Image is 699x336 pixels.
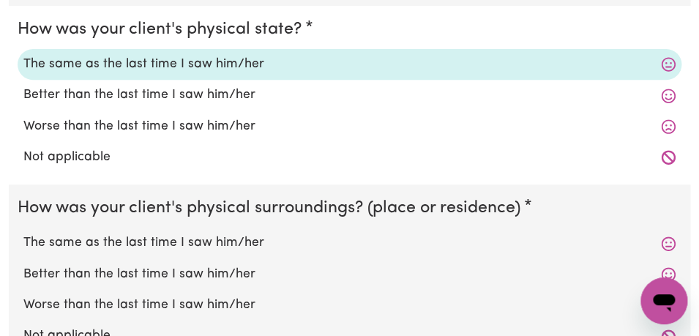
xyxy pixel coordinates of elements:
[640,277,687,324] iframe: Button to launch messaging window
[23,265,676,284] label: Better than the last time I saw him/her
[23,296,676,315] label: Worse than the last time I saw him/her
[23,234,676,253] label: The same as the last time I saw him/her
[23,148,676,167] label: Not applicable
[23,55,676,74] label: The same as the last time I saw him/her
[23,117,676,136] label: Worse than the last time I saw him/her
[18,196,526,222] legend: How was your client's physical surroundings? (place or residence)
[23,86,676,105] label: Better than the last time I saw him/her
[18,18,307,43] legend: How was your client's physical state?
